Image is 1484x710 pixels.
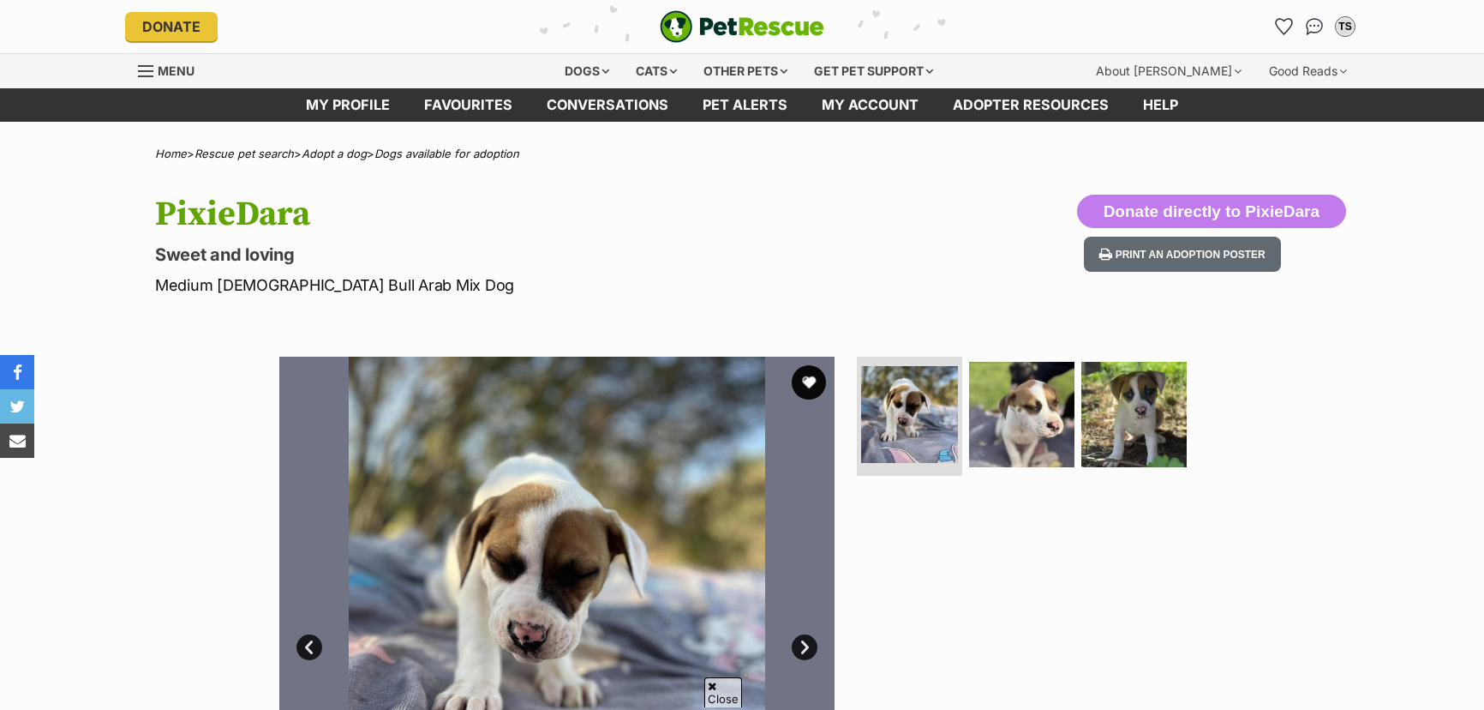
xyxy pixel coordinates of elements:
[685,88,805,122] a: Pet alerts
[296,635,322,660] a: Prev
[1257,54,1359,88] div: Good Reads
[704,677,742,707] span: Close
[530,88,685,122] a: conversations
[1081,362,1187,467] img: Photo of Pixie Dara
[936,88,1126,122] a: Adopter resources
[158,63,194,78] span: Menu
[1084,54,1254,88] div: About [PERSON_NAME]
[374,147,519,160] a: Dogs available for adoption
[1306,18,1324,35] img: chat-41dd97257d64d25036548639549fe6c8038ab92f7586957e7f3b1b290dea8141.svg
[1084,237,1281,272] button: Print an adoption poster
[407,88,530,122] a: Favourites
[1126,88,1195,122] a: Help
[660,10,824,43] a: PetRescue
[861,366,958,463] img: Photo of Pixie Dara
[660,10,824,43] img: logo-e224e6f780fb5917bec1dbf3a21bbac754714ae5b6737aabdf751b685950b380.svg
[1077,195,1346,229] button: Donate directly to PixieDara
[1270,13,1297,40] a: Favourites
[553,54,621,88] div: Dogs
[289,88,407,122] a: My profile
[1331,13,1359,40] button: My account
[1301,13,1328,40] a: Conversations
[155,274,880,297] p: Medium [DEMOGRAPHIC_DATA] Bull Arab Mix Dog
[805,88,936,122] a: My account
[1270,13,1359,40] ul: Account quick links
[691,54,799,88] div: Other pets
[125,12,218,41] a: Donate
[969,362,1074,467] img: Photo of Pixie Dara
[155,147,187,160] a: Home
[792,635,817,660] a: Next
[138,54,206,85] a: Menu
[792,365,826,400] button: favourite
[802,54,945,88] div: Get pet support
[155,243,880,267] p: Sweet and loving
[1337,18,1354,35] div: TS
[194,147,294,160] a: Rescue pet search
[302,147,367,160] a: Adopt a dog
[624,54,689,88] div: Cats
[112,147,1372,160] div: > > >
[155,195,880,234] h1: PixieDara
